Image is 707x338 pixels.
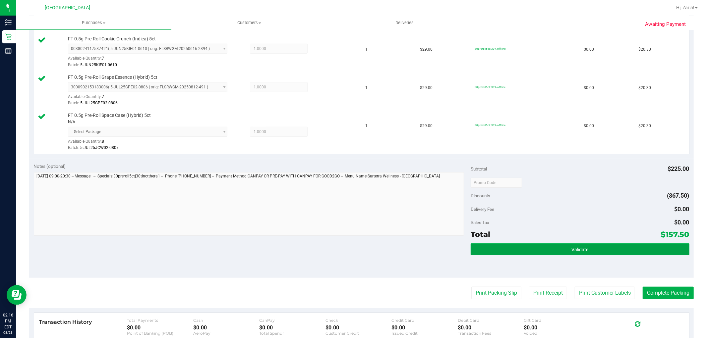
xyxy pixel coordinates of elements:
div: $0.00 [524,324,590,331]
div: Voided [524,331,590,336]
div: $0.00 [259,324,325,331]
button: Print Packing Slip [471,287,521,299]
span: $20.30 [638,46,651,53]
span: $20.30 [638,85,651,91]
div: Point of Banking (POB) [127,331,193,336]
div: $0.00 [458,324,524,331]
span: FT 0.5g Pre-Roll Grape Essence (Hybrid) 5ct [68,74,157,80]
span: 1 [366,46,368,53]
iframe: Resource center [7,285,27,305]
inline-svg: Reports [5,48,12,54]
span: Validate [571,247,588,252]
span: $0.00 [584,123,594,129]
span: Batch: [68,63,79,67]
button: Print Receipt [529,287,567,299]
span: $29.00 [420,123,433,129]
span: Purchases [16,20,171,26]
span: Subtotal [471,166,487,171]
div: Total Spendr [259,331,325,336]
a: Purchases [16,16,171,30]
span: Notes (optional) [34,164,66,169]
div: Customer Credit [325,331,391,336]
div: Available Quantity: [68,92,236,105]
span: $157.50 [661,230,689,239]
span: 7 [102,56,104,61]
span: [GEOGRAPHIC_DATA] [45,5,90,11]
div: Available Quantity: [68,137,236,150]
span: Sales Tax [471,220,489,225]
span: FT 0.5g Pre-Roll Space Case (Hybrid) 5ct [68,112,151,119]
button: Print Customer Labels [575,287,635,299]
div: Credit Card [391,318,457,323]
div: Available Quantity: [68,54,236,67]
div: Debit Card [458,318,524,323]
div: $0.00 [193,324,259,331]
inline-svg: Retail [5,33,12,40]
span: $20.30 [638,123,651,129]
span: 30preroll5ct: 30% off line [475,85,505,89]
span: $0.00 [675,206,689,213]
div: $0.00 [325,324,391,331]
span: Awaiting Payment [645,21,686,28]
p: 08/23 [3,330,13,335]
div: $0.00 [127,324,193,331]
div: Transaction Fees [458,331,524,336]
div: AeroPay [193,331,259,336]
span: Delivery Fee [471,207,494,212]
span: 1 [366,85,368,91]
span: Total [471,230,490,239]
span: Hi, Zaria! [676,5,694,10]
span: 5-JUL25JCW02-0807 [80,145,119,150]
span: 30preroll5ct: 30% off line [475,123,505,127]
div: Check [325,318,391,323]
span: $0.00 [675,219,689,226]
span: 5-JUL25GPE02-0806 [80,101,118,105]
a: Customers [171,16,327,30]
div: CanPay [259,318,325,323]
inline-svg: Inventory [5,19,12,26]
span: 7 [102,94,104,99]
div: Cash [193,318,259,323]
button: Validate [471,243,689,255]
span: 5-JUN25KIE01-0610 [80,63,117,67]
p: 02:16 PM EDT [3,312,13,330]
span: 30preroll5ct: 30% off line [475,47,505,50]
div: Gift Card [524,318,590,323]
span: Customers [172,20,326,26]
span: FT 0.5g Pre-Roll Cookie Crunch (Indica) 5ct [68,36,156,42]
span: Deliveries [386,20,423,26]
a: Deliveries [327,16,482,30]
span: $29.00 [420,46,433,53]
span: N/A [68,119,75,125]
span: $225.00 [668,165,689,172]
div: $0.00 [391,324,457,331]
div: Issued Credit [391,331,457,336]
span: Discounts [471,190,490,202]
span: $0.00 [584,85,594,91]
span: 1 [366,123,368,129]
input: Promo Code [471,178,522,188]
span: $0.00 [584,46,594,53]
span: $29.00 [420,85,433,91]
span: Batch: [68,145,79,150]
span: 8 [102,139,104,144]
button: Complete Packing [643,287,694,299]
span: ($67.50) [667,192,689,199]
span: Batch: [68,101,79,105]
div: Total Payments [127,318,193,323]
